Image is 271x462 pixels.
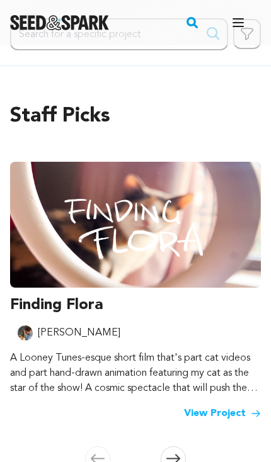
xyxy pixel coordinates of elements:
[38,325,120,341] p: [PERSON_NAME]
[10,15,109,30] a: Seed&Spark Homepage
[10,15,109,30] img: Seed&Spark Logo Dark Mode
[18,325,33,341] img: e6948424967afddf.jpg
[10,162,261,288] img: Finding Flora image
[10,295,261,315] h3: Finding Flora
[184,406,261,421] a: View Project
[10,351,261,396] p: A Looney Tunes-esque short film that's part cat videos and part hand-drawn animation featuring my...
[10,101,261,132] h2: Staff Picks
